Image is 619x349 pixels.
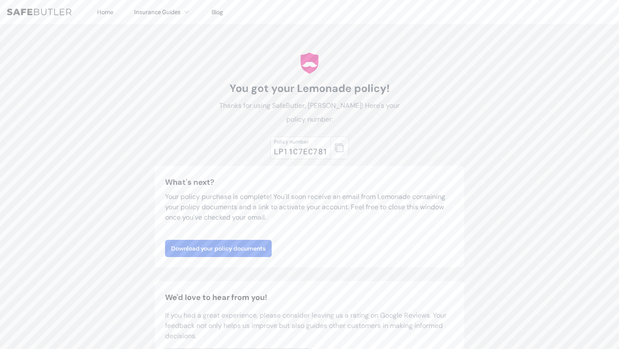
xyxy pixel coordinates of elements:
p: Thanks for using SafeButler, [PERSON_NAME]! Here's your policy number: [213,99,406,126]
h2: We'd love to hear from you! [165,291,454,303]
a: Download your policy documents [165,240,272,257]
button: Insurance Guides [134,7,191,17]
a: Blog [211,8,223,16]
a: Home [97,8,113,16]
h1: You got your Lemonade policy! [213,82,406,95]
p: Your policy purchase is complete! You'll soon receive an email from Lemonade containing your poli... [165,192,454,223]
div: LP11C7EC781 [274,145,328,157]
img: SafeButler Text Logo [7,9,71,15]
h3: What's next? [165,176,454,188]
div: Policy number [274,138,328,145]
p: If you had a great experience, please consider leaving us a rating on Google Reviews. Your feedba... [165,310,454,341]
